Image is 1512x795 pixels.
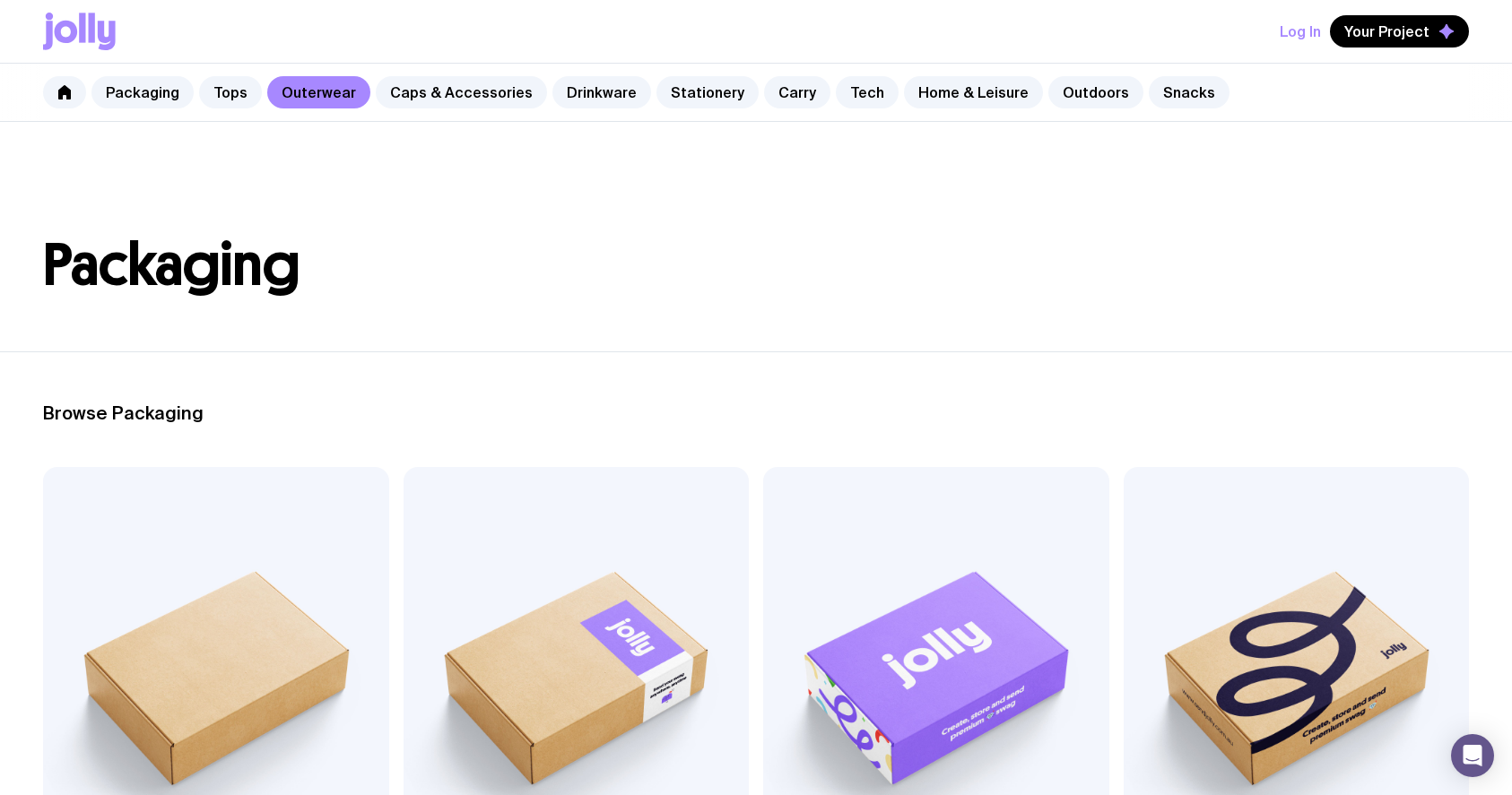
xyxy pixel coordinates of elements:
[91,76,194,108] a: Packaging
[43,237,1469,294] h1: Packaging
[1451,734,1494,777] div: Open Intercom Messenger
[836,76,899,108] a: Tech
[1149,76,1230,108] a: Snacks
[1330,15,1469,48] button: Your Project
[376,76,547,108] a: Caps & Accessories
[904,76,1043,108] a: Home & Leisure
[199,76,262,108] a: Tops
[1280,15,1321,48] button: Log In
[656,76,759,108] a: Stationery
[267,76,370,108] a: Outerwear
[1344,22,1429,40] span: Your Project
[764,76,830,108] a: Carry
[1048,76,1143,108] a: Outdoors
[552,76,651,108] a: Drinkware
[43,402,1469,424] h2: Browse Packaging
